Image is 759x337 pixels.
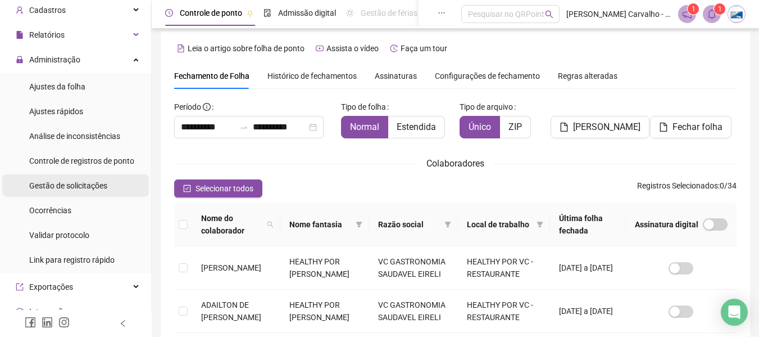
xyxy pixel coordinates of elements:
span: file [659,123,668,132]
span: Assinaturas [375,72,417,80]
span: ZIP [508,122,522,132]
span: [PERSON_NAME] [201,263,261,272]
td: VC GASTRONOMIA SAUDAVEL EIRELI [369,290,458,333]
td: HEALTHY POR [PERSON_NAME] [280,290,369,333]
span: Nome fantasia [289,218,351,231]
span: pushpin [247,10,253,17]
span: instagram [58,317,70,328]
span: Selecionar todos [196,182,253,195]
span: swap-right [239,123,248,132]
span: Único [469,122,491,132]
span: file-text [177,44,185,52]
span: Leia o artigo sobre folha de ponto [188,44,304,53]
span: Fechar folha [672,120,722,134]
span: facebook [25,317,36,328]
span: Assista o vídeo [326,44,379,53]
span: Nome do colaborador [201,212,262,237]
span: Controle de ponto [180,8,242,17]
span: Colaboradores [426,158,484,169]
span: to [239,123,248,132]
span: notification [682,9,692,19]
button: Selecionar todos [174,179,262,197]
span: 1 [718,5,722,13]
span: Período [174,102,201,111]
button: [PERSON_NAME] [551,116,649,138]
span: Validar protocolo [29,231,89,240]
th: Última folha fechada [550,203,626,246]
span: Tipo de arquivo [460,101,513,113]
span: Local de trabalho [467,218,532,231]
span: [PERSON_NAME] Carvalho - HEALTHY POR [PERSON_NAME] [566,8,671,20]
span: Exportações [29,282,73,291]
span: Cadastros [29,6,66,15]
span: : 0 / 34 [637,179,737,197]
td: [DATE] a [DATE] [550,246,626,290]
span: history [390,44,398,52]
span: Relatórios [29,30,65,39]
sup: 1 [688,3,699,15]
span: clock-circle [165,9,173,17]
span: Administração [29,55,80,64]
span: Análise de inconsistências [29,132,120,141]
span: [PERSON_NAME] [573,120,640,134]
span: Configurações de fechamento [435,72,540,80]
span: Fechamento de Folha [174,71,249,80]
span: Admissão digital [278,8,336,17]
span: Controle de registros de ponto [29,156,134,165]
span: Integrações [29,307,71,316]
span: Normal [350,122,379,132]
td: VC GASTRONOMIA SAUDAVEL EIRELI [369,246,458,290]
span: search [267,221,274,228]
td: HEALTHY POR VC - RESTAURANTE [458,246,550,290]
span: youtube [316,44,324,52]
span: Razão social [378,218,440,231]
td: HEALTHY POR [PERSON_NAME] [280,246,369,290]
button: Fechar folha [650,116,731,138]
span: Ajustes rápidos [29,107,83,116]
span: Assinatura digital [635,218,698,231]
span: Ajustes da folha [29,82,85,91]
span: filter [444,221,451,228]
span: file [16,31,24,39]
span: filter [534,216,546,233]
span: Ocorrências [29,206,71,215]
span: Gestão de férias [361,8,417,17]
span: ellipsis [438,9,446,17]
span: search [265,210,276,239]
span: search [545,10,553,19]
span: linkedin [42,317,53,328]
span: left [119,320,127,327]
span: file [560,123,569,132]
span: ADAILTON DE [PERSON_NAME] [201,300,261,322]
span: Link para registro rápido [29,255,115,264]
span: user-add [16,6,24,14]
span: Histórico de fechamentos [267,71,357,80]
span: Tipo de folha [341,101,386,113]
span: info-circle [203,103,211,111]
span: sync [16,308,24,316]
span: file-done [263,9,271,17]
span: filter [356,221,362,228]
span: check-square [183,185,191,192]
td: [DATE] a [DATE] [550,290,626,333]
span: filter [442,216,453,233]
span: Gestão de solicitações [29,181,107,190]
span: sun [346,9,354,17]
img: 87315 [728,6,745,23]
span: filter [537,221,543,228]
span: 1 [692,5,696,13]
sup: 1 [714,3,725,15]
span: Registros Selecionados [637,181,718,190]
span: Regras alteradas [558,72,617,80]
td: HEALTHY POR VC - RESTAURANTE [458,290,550,333]
div: Open Intercom Messenger [721,299,748,326]
span: Estendida [397,122,436,132]
span: export [16,283,24,291]
span: filter [353,216,365,233]
span: Faça um tour [401,44,447,53]
span: bell [707,9,717,19]
span: lock [16,56,24,64]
